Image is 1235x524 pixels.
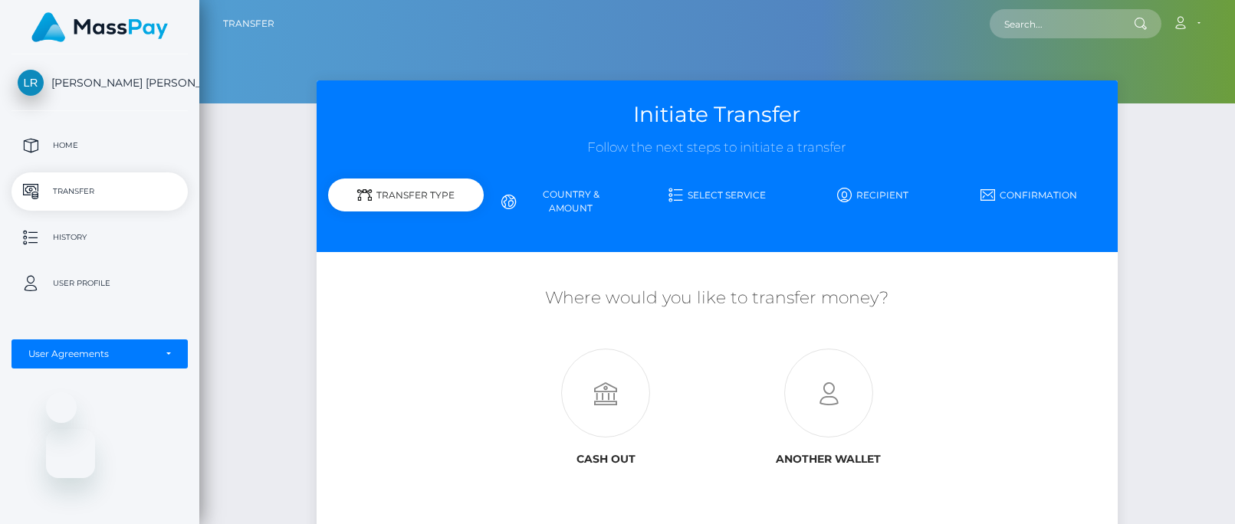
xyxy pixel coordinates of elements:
[11,126,188,165] a: Home
[795,182,951,208] a: Recipient
[951,182,1106,208] a: Confirmation
[223,8,274,40] a: Transfer
[639,182,795,208] a: Select Service
[31,12,168,42] img: MassPay
[46,392,77,423] iframe: Cerrar mensaje
[484,182,639,221] a: Country & Amount
[11,339,188,368] button: User Agreements
[18,272,182,295] p: User Profile
[28,348,154,360] div: User Agreements
[46,429,95,478] iframe: Botón para iniciar la ventana de mensajería
[728,453,928,466] h6: Another wallet
[11,264,188,303] a: User Profile
[18,226,182,249] p: History
[328,139,1107,157] h3: Follow the next steps to initiate a transfer
[328,178,484,211] div: Transfer Type
[328,287,1107,310] h5: Where would you like to transfer money?
[11,172,188,211] a: Transfer
[11,218,188,257] a: History
[506,453,706,466] h6: Cash out
[18,134,182,157] p: Home
[328,100,1107,129] h3: Initiate Transfer
[11,76,188,90] span: [PERSON_NAME] [PERSON_NAME]
[18,180,182,203] p: Transfer
[990,9,1134,38] input: Search...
